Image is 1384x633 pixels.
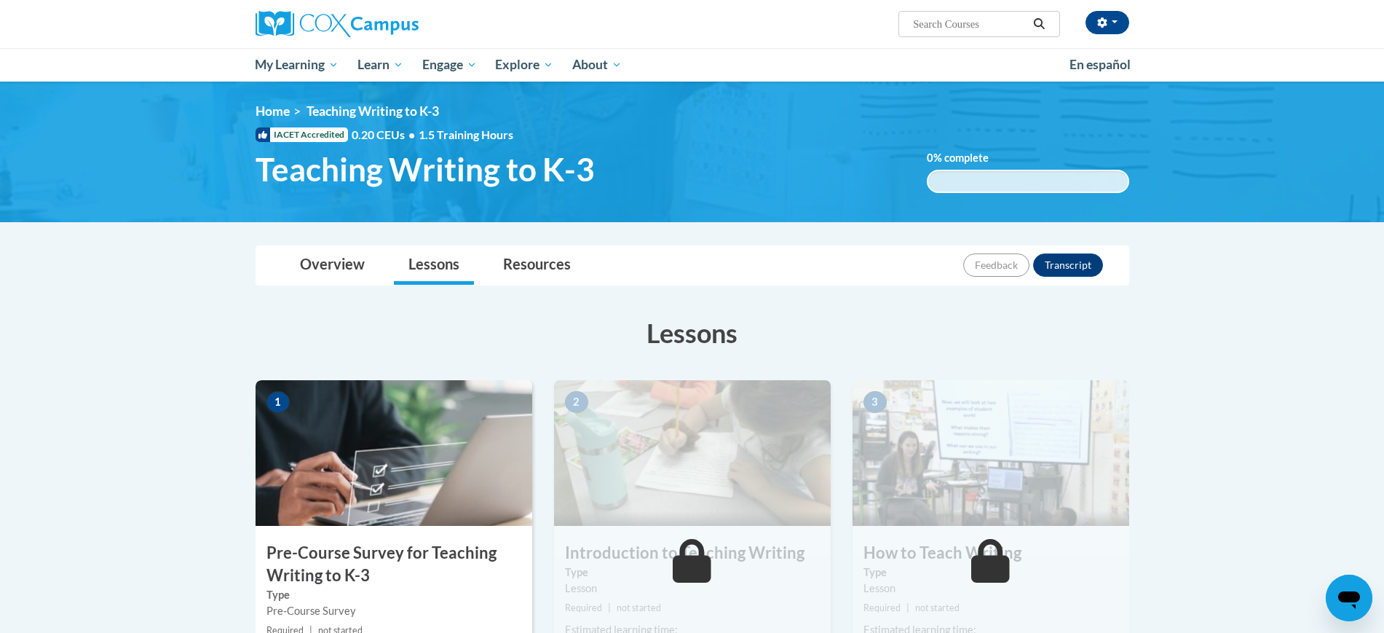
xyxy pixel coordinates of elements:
a: My Learning [246,48,349,82]
a: Learn [348,48,413,82]
a: Engage [413,48,486,82]
span: Learn [357,56,403,74]
div: Lesson [863,581,1118,597]
span: My Learning [255,56,339,74]
span: • [408,127,415,141]
a: Explore [486,48,563,82]
a: Resources [489,246,585,285]
span: not started [915,602,960,613]
span: | [608,602,611,613]
span: 1 [266,391,290,413]
h3: Pre-Course Survey for Teaching Writing to K-3 [256,542,532,587]
label: Type [863,565,1118,581]
span: | [906,602,909,613]
h3: Lessons [256,315,1129,351]
label: Type [266,587,521,603]
h3: How to Teach Writing [853,542,1129,565]
img: Course Image [853,380,1129,526]
div: Main menu [234,48,1151,82]
label: Type [565,565,820,581]
span: About [572,56,622,74]
h3: Introduction to Teaching Writing [554,542,831,565]
img: Cox Campus [256,11,419,37]
span: 0 [927,152,933,164]
span: 2 [565,391,588,413]
span: Teaching Writing to K-3 [256,150,595,189]
span: Explore [495,56,553,74]
span: En español [1069,57,1131,72]
div: Pre-Course Survey [266,603,521,619]
a: Lessons [394,246,474,285]
span: 0.20 CEUs [352,127,419,143]
div: Lesson [565,581,820,597]
iframe: Button to launch messaging window [1326,575,1372,621]
a: Cox Campus [256,11,532,37]
a: About [563,48,631,82]
span: Required [863,602,901,613]
button: Account Settings [1086,11,1129,34]
button: Transcript [1033,253,1103,277]
button: Feedback [963,253,1029,277]
a: Overview [285,246,379,285]
img: Course Image [256,380,532,526]
a: Home [256,103,290,119]
input: Search Courses [912,15,1028,33]
button: Search [1028,15,1050,33]
span: IACET Accredited [256,127,348,142]
span: 1.5 Training Hours [419,127,513,141]
a: En español [1060,50,1140,80]
label: % complete [927,150,1011,166]
span: 3 [863,391,887,413]
span: Engage [422,56,477,74]
span: not started [617,602,661,613]
span: Required [565,602,602,613]
span: Teaching Writing to K-3 [307,103,439,119]
img: Course Image [554,380,831,526]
